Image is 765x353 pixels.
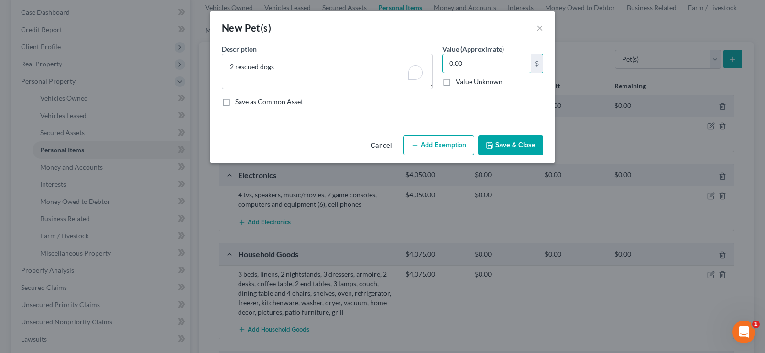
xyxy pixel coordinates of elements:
span: 1 [752,321,760,328]
textarea: To enrich screen reader interactions, please activate Accessibility in Grammarly extension settings [222,54,433,89]
label: Value (Approximate) [442,44,504,54]
div: $ [531,54,543,73]
span: Description [222,45,257,53]
button: Save & Close [478,135,543,155]
label: Save as Common Asset [235,97,303,107]
button: Cancel [363,136,399,155]
button: Add Exemption [403,135,474,155]
iframe: Intercom live chat [732,321,755,343]
button: × [536,22,543,33]
input: 0.00 [443,54,531,73]
label: Value Unknown [456,77,503,86]
div: New Pet(s) [222,21,271,34]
